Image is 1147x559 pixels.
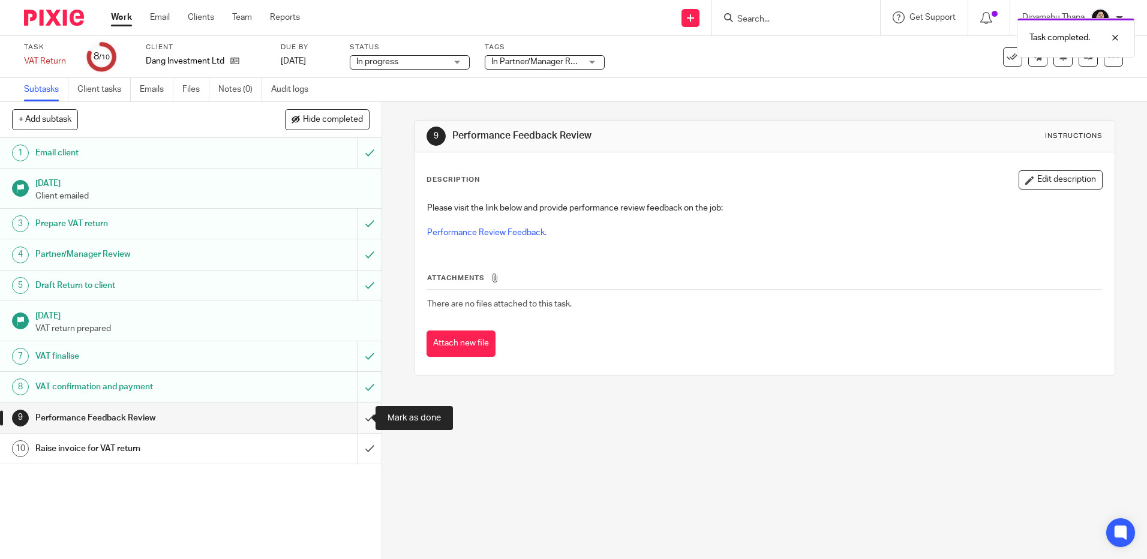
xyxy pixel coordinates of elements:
a: Files [182,78,209,101]
button: + Add subtask [12,109,78,130]
span: Attachments [427,275,485,281]
a: Reports [270,11,300,23]
label: Status [350,43,470,52]
small: /10 [99,54,110,61]
a: Notes (0) [218,78,262,101]
a: Emails [140,78,173,101]
div: 10 [12,440,29,457]
div: 9 [12,410,29,426]
h1: Draft Return to client [35,277,242,294]
div: 1 [12,145,29,161]
label: Due by [281,43,335,52]
a: Client tasks [77,78,131,101]
h1: [DATE] [35,175,370,190]
span: In Partner/Manager Review [491,58,592,66]
div: 3 [12,215,29,232]
span: In progress [356,58,398,66]
button: Hide completed [285,109,370,130]
span: There are no files attached to this task. [427,300,572,308]
div: 8 [12,378,29,395]
a: Audit logs [271,78,317,101]
h1: Performance Feedback Review [35,409,242,427]
p: Dang Investment Ltd [146,55,224,67]
img: Pixie [24,10,84,26]
h1: Prepare VAT return [35,215,242,233]
a: Clients [188,11,214,23]
div: VAT Return [24,55,72,67]
a: Email [150,11,170,23]
h1: Email client [35,144,242,162]
div: Instructions [1045,131,1103,141]
h1: Performance Feedback Review [452,130,790,142]
div: 7 [12,348,29,365]
p: VAT return prepared [35,323,370,335]
div: 5 [12,277,29,294]
label: Tags [485,43,605,52]
div: 4 [12,247,29,263]
p: Please visit the link below and provide performance review feedback on the job: [427,202,1101,214]
h1: VAT finalise [35,347,242,365]
div: 9 [427,127,446,146]
h1: Partner/Manager Review [35,245,242,263]
span: [DATE] [281,57,306,65]
h1: [DATE] [35,307,370,322]
p: Task completed. [1029,32,1090,44]
a: Team [232,11,252,23]
p: Client emailed [35,190,370,202]
label: Client [146,43,266,52]
a: Performance Review Feedback. [427,229,547,237]
h1: Raise invoice for VAT return [35,440,242,458]
a: Subtasks [24,78,68,101]
h1: VAT confirmation and payment [35,378,242,396]
div: 8 [94,50,110,64]
img: Dipamshu2.jpg [1091,8,1110,28]
span: Hide completed [303,115,363,125]
a: Work [111,11,132,23]
button: Edit description [1019,170,1103,190]
p: Description [427,175,480,185]
button: Attach new file [427,330,496,357]
label: Task [24,43,72,52]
